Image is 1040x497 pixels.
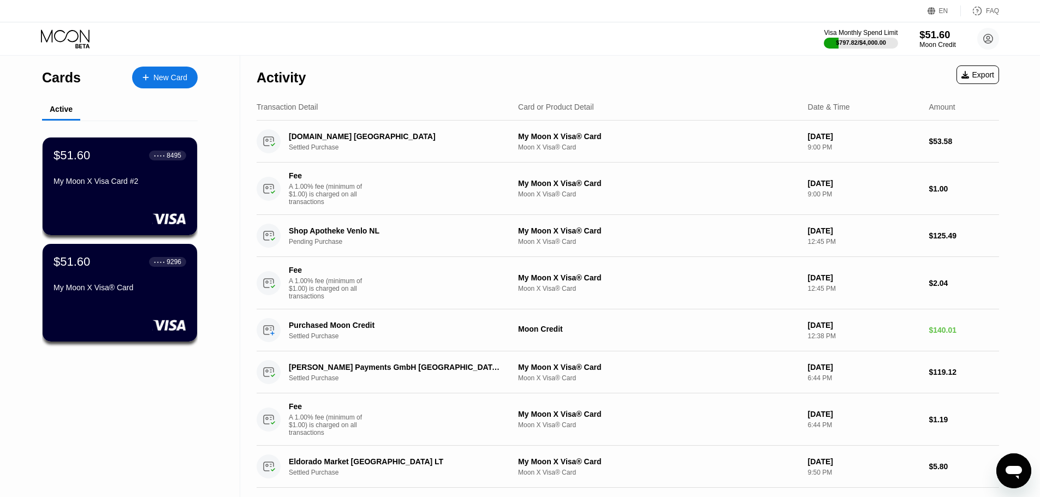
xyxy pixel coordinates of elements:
div: $1.19 [929,415,999,424]
div: Moon X Visa® Card [518,374,799,382]
iframe: Schaltfläche zum Öffnen des Messaging-Fensters [996,453,1031,488]
div: $125.49 [929,231,999,240]
div: Moon Credit [518,325,799,333]
div: Active [50,105,73,113]
div: FeeA 1.00% fee (minimum of $1.00) is charged on all transactionsMy Moon X Visa® CardMoon X Visa® ... [257,163,999,215]
div: My Moon X Visa Card #2 [54,177,186,185]
div: [PERSON_NAME] Payments GmbH [GEOGRAPHIC_DATA] DESettled PurchaseMy Moon X Visa® CardMoon X Visa® ... [257,351,999,393]
div: [DOMAIN_NAME] [GEOGRAPHIC_DATA] [289,132,501,141]
div: Settled Purchase [289,374,516,382]
div: Cards [42,70,81,86]
div: My Moon X Visa® Card [518,132,799,141]
div: Moon X Visa® Card [518,469,799,476]
div: $51.60 [54,255,90,269]
div: Visa Monthly Spend Limit [824,29,898,37]
div: Moon X Visa® Card [518,238,799,245]
div: 12:38 PM [808,332,920,340]
div: $53.58 [929,137,999,146]
div: $51.60● ● ● ●9296My Moon X Visa® Card [43,244,197,342]
div: Purchased Moon CreditSettled PurchaseMoon Credit[DATE]12:38 PM$140.01 [257,309,999,351]
div: My Moon X Visa® Card [54,283,186,292]
div: New Card [132,67,198,88]
div: New Card [153,73,187,82]
div: My Moon X Visa® Card [518,410,799,418]
div: 12:45 PM [808,238,920,245]
div: EN [928,5,961,16]
div: My Moon X Visa® Card [518,457,799,466]
div: A 1.00% fee (minimum of $1.00) is charged on all transactions [289,277,371,300]
div: Eldorado Market [GEOGRAPHIC_DATA] LT [289,457,501,466]
div: Fee [289,402,365,411]
div: Date & Time [808,103,850,111]
div: [DATE] [808,321,920,330]
div: Transaction Detail [257,103,318,111]
div: Settled Purchase [289,469,516,476]
div: My Moon X Visa® Card [518,273,799,282]
div: [DATE] [808,410,920,418]
div: A 1.00% fee (minimum of $1.00) is charged on all transactions [289,414,371,436]
div: [DATE] [808,457,920,466]
div: $51.60 [54,148,90,163]
div: 6:44 PM [808,374,920,382]
div: FeeA 1.00% fee (minimum of $1.00) is charged on all transactionsMy Moon X Visa® CardMoon X Visa® ... [257,393,999,446]
div: Export [961,70,994,79]
div: $119.12 [929,368,999,376]
div: Moon Credit [919,41,956,49]
div: Pending Purchase [289,238,516,245]
div: My Moon X Visa® Card [518,226,799,235]
div: My Moon X Visa® Card [518,363,799,372]
div: $2.04 [929,279,999,288]
div: 8495 [167,152,181,159]
div: Visa Monthly Spend Limit$797.82/$4,000.00 [824,29,898,49]
div: [DATE] [808,132,920,141]
div: [DATE] [808,179,920,188]
div: 9296 [167,258,181,266]
div: [PERSON_NAME] Payments GmbH [GEOGRAPHIC_DATA] DE [289,363,501,372]
div: Amount [929,103,955,111]
div: $5.80 [929,462,999,471]
div: [DATE] [808,273,920,282]
div: 9:00 PM [808,190,920,198]
div: Moon X Visa® Card [518,143,799,151]
div: 12:45 PM [808,285,920,292]
div: $51.60 [919,29,956,40]
div: Moon X Visa® Card [518,285,799,292]
div: [DATE] [808,226,920,235]
div: Settled Purchase [289,332,516,340]
div: $51.60Moon Credit [919,29,956,49]
div: Moon X Visa® Card [518,421,799,429]
div: Eldorado Market [GEOGRAPHIC_DATA] LTSettled PurchaseMy Moon X Visa® CardMoon X Visa® Card[DATE]9:... [257,446,999,488]
div: [DOMAIN_NAME] [GEOGRAPHIC_DATA]Settled PurchaseMy Moon X Visa® CardMoon X Visa® Card[DATE]9:00 PM... [257,121,999,163]
div: EN [939,7,948,15]
div: Settled Purchase [289,143,516,151]
div: $1.00 [929,184,999,193]
div: Activity [257,70,306,86]
div: Moon X Visa® Card [518,190,799,198]
div: $797.82 / $4,000.00 [836,39,886,46]
div: My Moon X Visa® Card [518,179,799,188]
div: FAQ [961,5,999,16]
div: Fee [289,266,365,274]
div: 6:44 PM [808,421,920,429]
div: 9:00 PM [808,143,920,151]
div: 9:50 PM [808,469,920,476]
div: Purchased Moon Credit [289,321,501,330]
div: Fee [289,171,365,180]
div: ● ● ● ● [154,260,165,264]
div: $51.60● ● ● ●8495My Moon X Visa Card #2 [43,137,197,235]
div: A 1.00% fee (minimum of $1.00) is charged on all transactions [289,183,371,206]
div: FAQ [986,7,999,15]
div: $140.01 [929,326,999,334]
div: Shop Apotheke Venlo NLPending PurchaseMy Moon X Visa® CardMoon X Visa® Card[DATE]12:45 PM$125.49 [257,215,999,257]
div: [DATE] [808,363,920,372]
div: Shop Apotheke Venlo NL [289,226,501,235]
div: FeeA 1.00% fee (minimum of $1.00) is charged on all transactionsMy Moon X Visa® CardMoon X Visa® ... [257,257,999,309]
div: Card or Product Detail [518,103,594,111]
div: ● ● ● ● [154,154,165,157]
div: Export [956,65,999,84]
